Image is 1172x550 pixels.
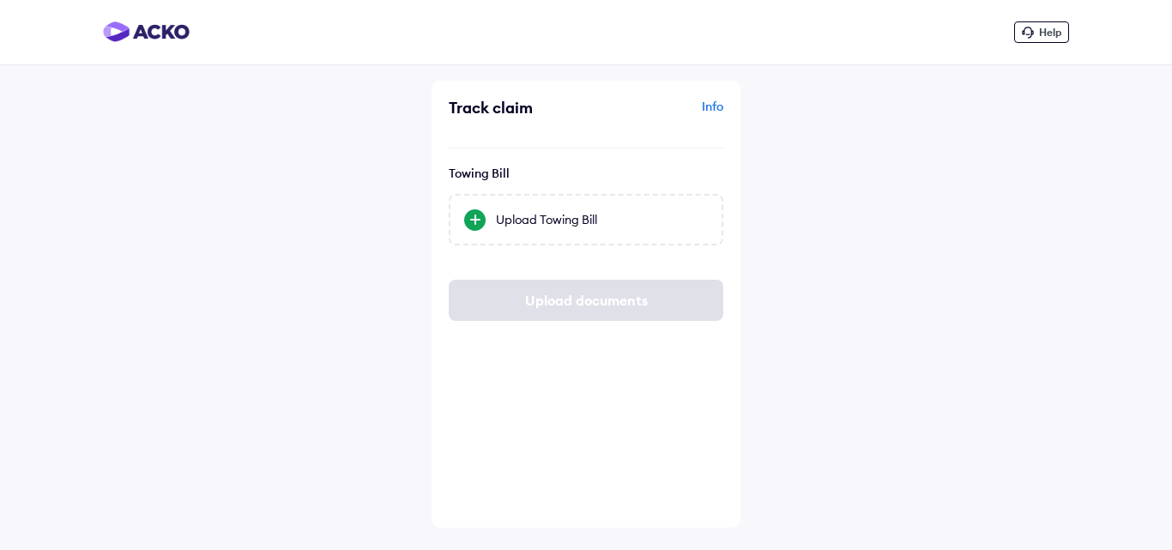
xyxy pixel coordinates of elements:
[496,211,708,228] div: Upload Towing Bill
[590,98,723,130] div: Info
[449,166,723,181] div: Towing Bill
[103,21,190,42] img: horizontal-gradient.png
[449,98,582,118] div: Track claim
[1039,26,1061,39] span: Help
